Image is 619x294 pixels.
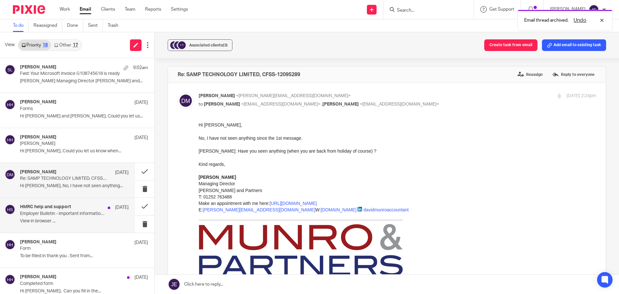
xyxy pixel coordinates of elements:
[20,274,56,280] h4: [PERSON_NAME]
[20,239,56,245] h4: [PERSON_NAME]
[115,204,129,211] p: [DATE]
[165,86,210,91] a: davidmunroaccountant
[115,169,129,176] p: [DATE]
[516,70,544,79] label: Reassign
[20,106,123,112] p: Forms
[80,6,91,13] a: Email
[5,274,15,285] img: svg%3E
[20,71,123,76] p: Fwd: Your Microsoft invoice G108745618 is ready
[572,16,588,24] button: Undo
[20,246,123,251] p: Form
[241,102,320,106] span: <[EMAIL_ADDRESS][DOMAIN_NAME]>
[5,42,15,48] span: View
[20,204,71,210] h4: HMRC help and support
[43,43,48,47] div: 18
[51,40,81,50] a: Other17
[122,86,158,91] a: [DOMAIN_NAME]
[20,148,148,154] p: Hi [PERSON_NAME], Could you let us know when...
[125,6,135,13] a: Team
[20,169,56,175] h4: [PERSON_NAME]
[20,253,148,259] p: To be filled in thank you . Sent from...
[168,39,232,51] button: +1 Associated clients(3)
[189,43,228,47] span: Associated clients
[178,93,194,109] img: svg%3E
[20,99,56,105] h4: [PERSON_NAME]
[542,39,606,51] button: Add email to existing task
[71,79,118,84] a: [URL][DOMAIN_NAME]
[236,94,351,98] span: <[PERSON_NAME][EMAIL_ADDRESS][DOMAIN_NAME]>
[20,281,123,287] p: Completed form
[199,94,235,98] span: [PERSON_NAME]
[551,70,596,79] label: Reply to everyone
[5,135,15,145] img: svg%3E
[589,5,599,15] img: svg%3E
[88,19,103,32] a: Sent
[5,239,15,250] img: svg%3E
[18,40,51,50] a: Priority18
[101,6,115,13] a: Clients
[67,19,83,32] a: Done
[360,102,439,106] span: <[EMAIL_ADDRESS][DOMAIN_NAME]>
[73,43,78,47] div: 17
[204,102,240,106] span: [PERSON_NAME]
[4,86,117,91] a: [PERSON_NAME][EMAIL_ADDRESS][DOMAIN_NAME]
[20,211,107,217] p: Employer Bulletin - important information for employers
[20,78,148,84] p: [PERSON_NAME] Managing Director [PERSON_NAME] and...
[223,43,228,47] span: (3)
[484,39,537,51] button: Create task from email
[20,176,107,181] p: Re: SAMP TECHNOLOGY LIMITED, CFSS-12095289
[134,274,148,281] p: [DATE]
[5,99,15,110] img: svg%3E
[159,85,163,90] img: 5ba0d0cb3866e5247cecfcbd9ba3805b.png
[321,102,322,106] span: ,
[199,102,203,106] span: to
[13,19,29,32] a: To do
[133,65,148,71] p: 9:02am
[524,17,568,24] p: Email thread archived.
[20,141,123,147] p: [PERSON_NAME]
[20,289,148,294] p: Hi [PERSON_NAME], Can you fill in the...
[20,114,148,119] p: Hi [PERSON_NAME] and [PERSON_NAME], Could you let us...
[108,19,123,32] a: Trash
[134,239,148,246] p: [DATE]
[13,5,45,14] img: Pixie
[5,204,15,215] img: svg%3E
[322,102,359,106] span: [PERSON_NAME]
[34,19,62,32] a: Reassigned
[5,65,15,75] img: svg%3E
[20,135,56,140] h4: [PERSON_NAME]
[60,6,70,13] a: Work
[169,40,179,50] img: svg%3E
[566,93,596,99] p: [DATE] 2:24pm
[5,169,15,180] img: svg%3E
[173,40,183,50] img: svg%3E
[20,65,56,70] h4: [PERSON_NAME]
[178,41,186,49] div: +1
[20,218,129,224] p: View in browser﻿ ...
[20,183,129,189] p: Hi [PERSON_NAME], No, I have not seen anything...
[134,99,148,106] p: [DATE]
[145,6,161,13] a: Reports
[134,135,148,141] p: [DATE]
[171,6,188,13] a: Settings
[178,71,300,78] h4: Re: SAMP TECHNOLOGY LIMITED, CFSS-12095289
